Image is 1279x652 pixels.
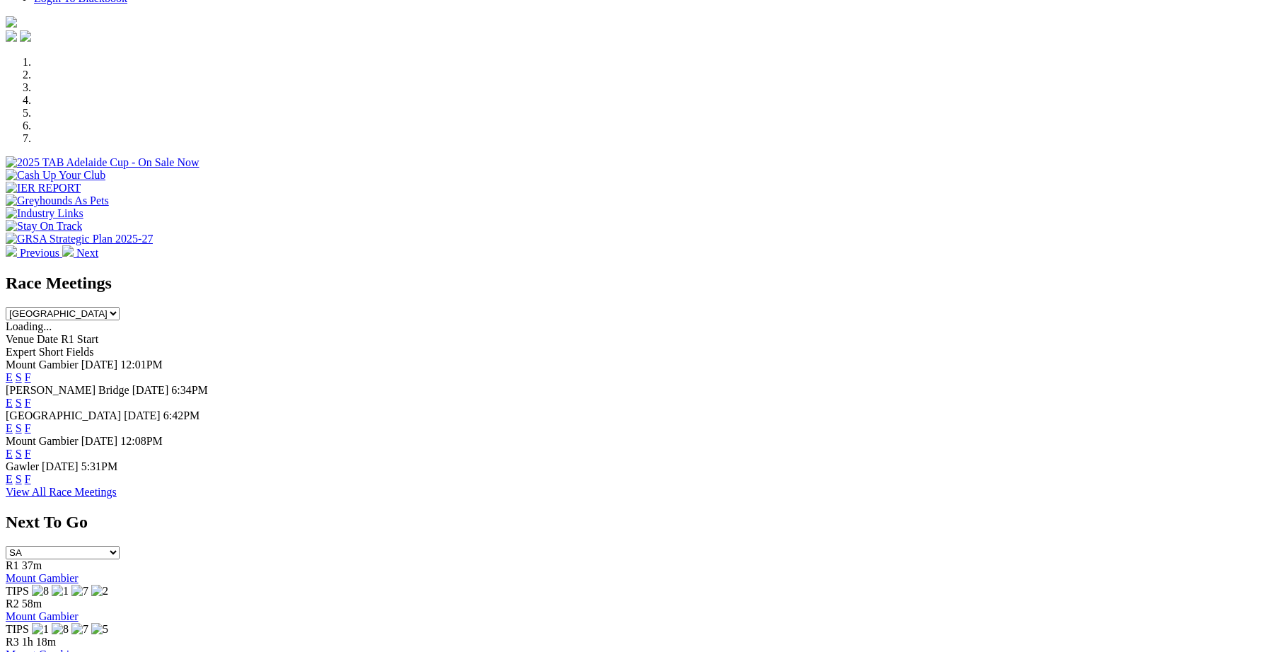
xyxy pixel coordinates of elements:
h2: Next To Go [6,513,1273,532]
span: R1 Start [61,333,98,345]
a: View All Race Meetings [6,486,117,498]
a: F [25,448,31,460]
img: chevron-right-pager-white.svg [62,245,74,257]
span: TIPS [6,623,29,635]
a: E [6,422,13,434]
span: Previous [20,247,59,259]
img: 7 [71,623,88,636]
a: F [25,397,31,409]
span: 1h 18m [22,636,56,648]
h2: Race Meetings [6,274,1273,293]
a: Mount Gambier [6,572,79,584]
span: 37m [22,559,42,571]
img: Cash Up Your Club [6,169,105,182]
span: Date [37,333,58,345]
img: GRSA Strategic Plan 2025-27 [6,233,153,245]
span: Loading... [6,320,52,332]
img: 5 [91,623,108,636]
img: Greyhounds As Pets [6,194,109,207]
span: Fields [66,346,93,358]
span: 12:08PM [120,435,163,447]
span: Gawler [6,460,39,472]
a: Next [62,247,98,259]
span: TIPS [6,585,29,597]
img: Industry Links [6,207,83,220]
img: 2025 TAB Adelaide Cup - On Sale Now [6,156,199,169]
span: Next [76,247,98,259]
span: 6:34PM [171,384,208,396]
span: Mount Gambier [6,359,79,371]
span: 12:01PM [120,359,163,371]
a: E [6,371,13,383]
span: Venue [6,333,34,345]
span: Short [39,346,64,358]
a: S [16,448,22,460]
span: [PERSON_NAME] Bridge [6,384,129,396]
a: Previous [6,247,62,259]
span: R1 [6,559,19,571]
span: 5:31PM [81,460,118,472]
img: 8 [52,623,69,636]
a: Mount Gambier [6,610,79,622]
img: chevron-left-pager-white.svg [6,245,17,257]
img: 7 [71,585,88,598]
a: S [16,397,22,409]
span: 6:42PM [163,409,200,421]
span: R3 [6,636,19,648]
a: F [25,473,31,485]
a: S [16,473,22,485]
a: S [16,422,22,434]
a: S [16,371,22,383]
a: E [6,448,13,460]
span: Mount Gambier [6,435,79,447]
a: F [25,371,31,383]
img: facebook.svg [6,30,17,42]
img: 2 [91,585,108,598]
span: [DATE] [81,359,118,371]
img: logo-grsa-white.png [6,16,17,28]
img: 1 [32,623,49,636]
a: F [25,422,31,434]
span: [DATE] [124,409,161,421]
img: 8 [32,585,49,598]
span: 58m [22,598,42,610]
span: R2 [6,598,19,610]
span: [DATE] [132,384,169,396]
span: [GEOGRAPHIC_DATA] [6,409,121,421]
img: 1 [52,585,69,598]
a: E [6,473,13,485]
img: IER REPORT [6,182,81,194]
img: twitter.svg [20,30,31,42]
span: [DATE] [81,435,118,447]
img: Stay On Track [6,220,82,233]
span: Expert [6,346,36,358]
span: [DATE] [42,460,79,472]
a: E [6,397,13,409]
